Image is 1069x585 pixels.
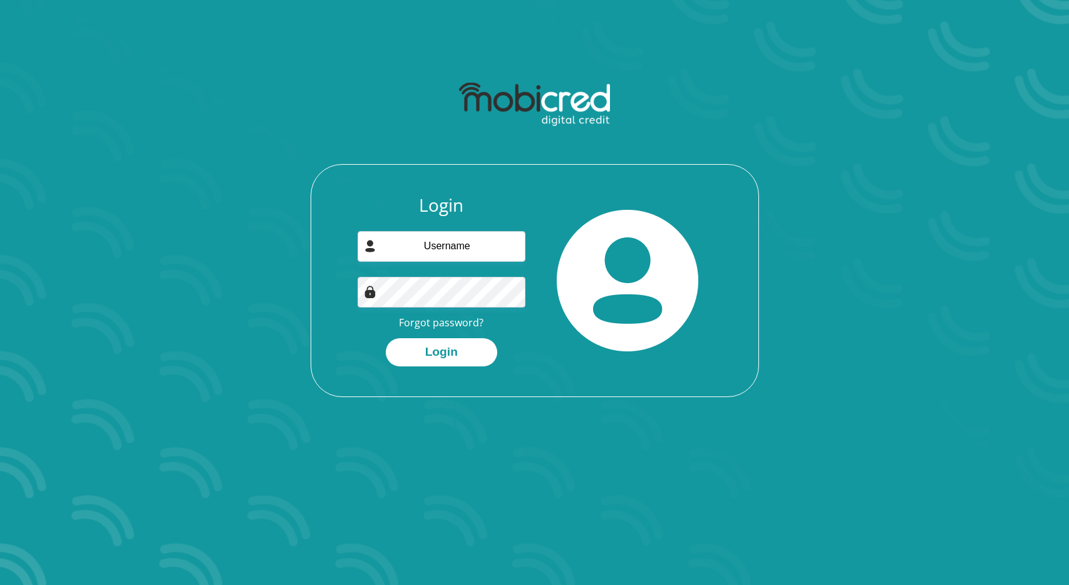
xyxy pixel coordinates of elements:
[364,286,376,298] img: Image
[399,316,483,329] a: Forgot password?
[358,231,525,262] input: Username
[364,240,376,252] img: user-icon image
[459,83,610,127] img: mobicred logo
[386,338,497,366] button: Login
[358,195,525,216] h3: Login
